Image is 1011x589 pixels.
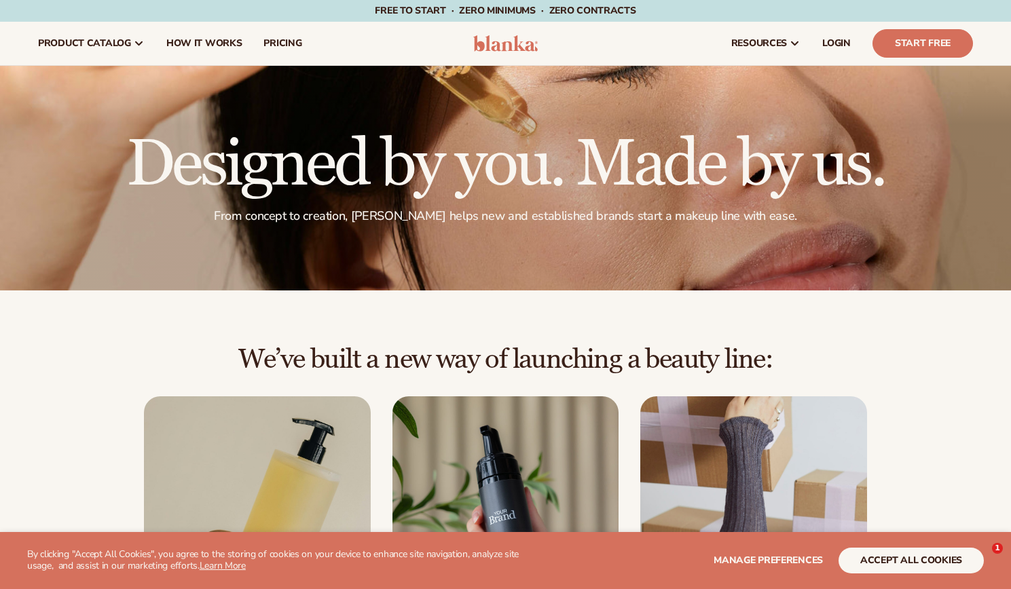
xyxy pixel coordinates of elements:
a: product catalog [27,22,155,65]
a: How It Works [155,22,253,65]
span: product catalog [38,38,131,49]
a: resources [720,22,811,65]
a: pricing [253,22,312,65]
button: accept all cookies [839,548,984,573]
span: LOGIN [822,38,851,49]
iframe: Intercom live chat [964,543,997,575]
span: resources [731,38,787,49]
span: 1 [992,543,1003,554]
span: Manage preferences [714,554,823,567]
button: Manage preferences [714,548,823,573]
span: How It Works [166,38,242,49]
img: logo [473,35,538,52]
a: Start Free [872,29,973,58]
span: pricing [263,38,301,49]
h1: Designed by you. Made by us. [126,132,885,197]
span: Free to start · ZERO minimums · ZERO contracts [375,4,636,17]
h2: We’ve built a new way of launching a beauty line: [38,345,973,375]
a: Learn More [200,559,246,572]
p: From concept to creation, [PERSON_NAME] helps new and established brands start a makeup line with... [126,208,885,224]
a: LOGIN [811,22,862,65]
p: By clicking "Accept All Cookies", you agree to the storing of cookies on your device to enhance s... [27,549,543,572]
